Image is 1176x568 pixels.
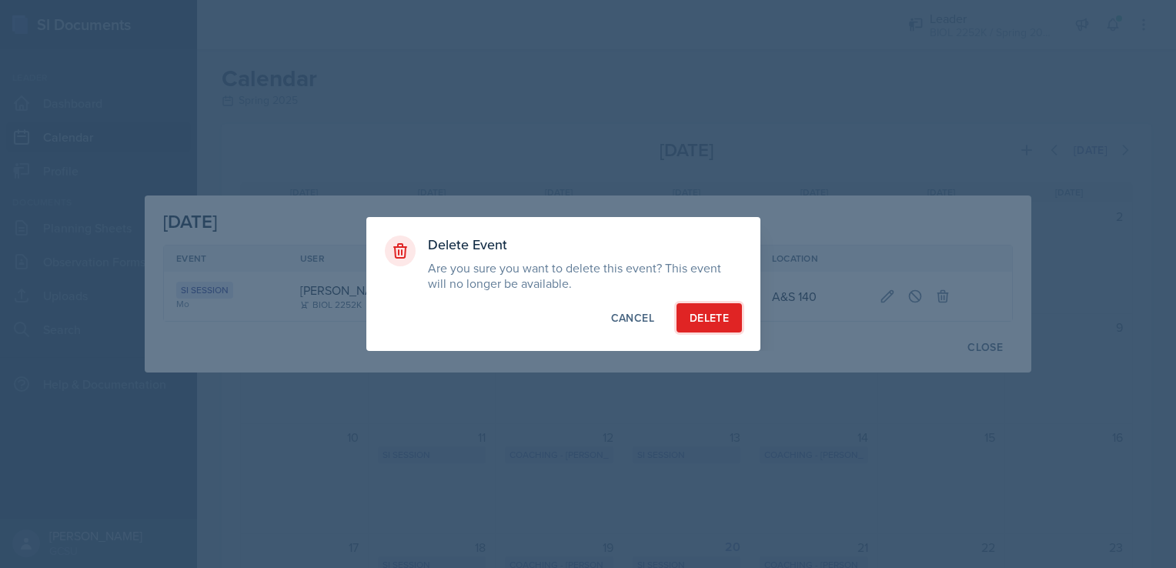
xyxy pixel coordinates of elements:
[611,310,654,326] div: Cancel
[598,303,667,332] button: Cancel
[428,260,742,291] p: Are you sure you want to delete this event? This event will no longer be available.
[428,236,742,254] h3: Delete Event
[677,303,742,332] button: Delete
[690,310,729,326] div: Delete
